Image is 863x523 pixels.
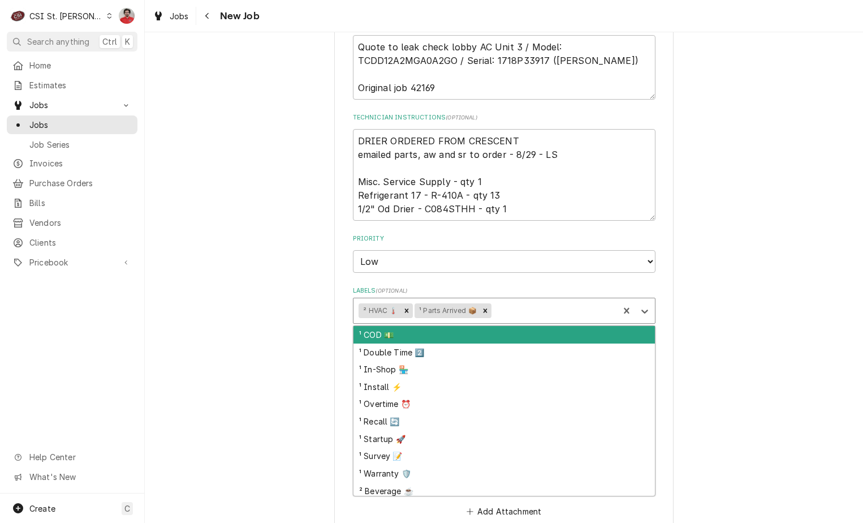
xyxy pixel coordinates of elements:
div: Nicholas Faubert's Avatar [119,8,135,24]
div: CSI St. Louis's Avatar [10,8,26,24]
div: C [10,8,26,24]
a: Invoices [7,154,137,173]
div: ² Beverage ☕️ [353,482,655,500]
span: Home [29,59,132,71]
button: Navigate back [199,7,217,25]
span: Clients [29,237,132,248]
label: Labels [353,286,655,295]
div: Labels [353,286,655,323]
a: Go to What's New [7,468,137,486]
div: CSI St. [PERSON_NAME] [29,10,103,22]
span: Estimates [29,79,132,91]
span: Pricebook [29,256,115,268]
span: ( optional ) [446,114,477,121]
textarea: DRIER ORDERED FROM CRESCENT emailed parts, aw and sr to order - 8/29 - LS Misc. Service Supply - ... [353,129,655,221]
span: Purchase Orders [29,177,132,189]
a: Home [7,56,137,75]
span: Jobs [170,10,189,22]
div: ¹ Overtime ⏰ [353,396,655,413]
div: Technician Instructions [353,113,655,220]
a: Jobs [148,7,193,25]
div: ¹ Recall 🔄 [353,413,655,430]
span: Search anything [27,36,89,48]
span: Invoices [29,157,132,169]
div: ² HVAC 🌡️ [359,303,400,318]
div: Priority [353,234,655,272]
span: K [125,36,130,48]
div: ¹ Startup 🚀 [353,430,655,448]
div: ¹ Double Time 2️⃣ [353,344,655,361]
div: Attachments [353,482,655,520]
button: Search anythingCtrlK [7,32,137,52]
span: Jobs [29,119,132,131]
textarea: Quote to leak check lobby AC Unit 3 / Model: TCDD12A2MGA0A2GO / Serial: 1718P33917 ([PERSON_NAME]... [353,35,655,100]
a: Job Series [7,135,137,154]
div: NF [119,8,135,24]
a: Bills [7,194,137,212]
div: ¹ In-Shop 🏪 [353,361,655,378]
div: Reason For Call [353,19,655,99]
a: Estimates [7,76,137,95]
a: Clients [7,233,137,252]
a: Vendors [7,213,137,232]
span: C [124,503,130,515]
div: ¹ Parts Arrived 📦 [415,303,479,318]
div: ¹ Install ⚡️ [353,378,655,396]
div: ¹ COD 💵 [353,326,655,344]
a: Go to Pricebook [7,253,137,272]
label: Priority [353,234,655,243]
div: ¹ Survey 📝 [353,448,655,465]
span: Ctrl [102,36,117,48]
a: Purchase Orders [7,174,137,192]
a: Go to Jobs [7,96,137,114]
span: What's New [29,471,131,483]
span: Vendors [29,217,132,229]
div: Remove ¹ Parts Arrived 📦 [479,303,491,318]
div: Remove ² HVAC 🌡️ [400,303,413,318]
span: Create [29,504,55,513]
button: Add Attachment [464,504,543,520]
span: Jobs [29,99,115,111]
span: New Job [217,8,260,24]
label: Technician Instructions [353,113,655,122]
a: Jobs [7,115,137,134]
div: ¹ Warranty 🛡️ [353,465,655,482]
span: Job Series [29,139,132,151]
span: Help Center [29,451,131,463]
span: Bills [29,197,132,209]
span: ( optional ) [376,288,407,294]
a: Go to Help Center [7,448,137,466]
